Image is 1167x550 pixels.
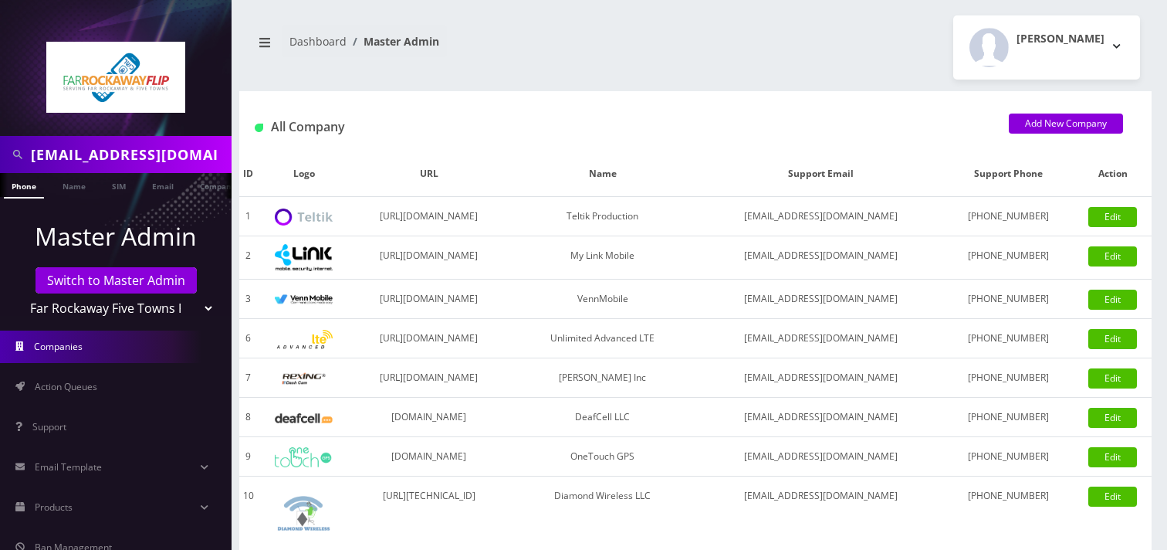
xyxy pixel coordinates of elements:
[239,358,258,398] td: 7
[275,413,333,423] img: DeafCell LLC
[1074,151,1152,197] th: Action
[944,437,1074,477] td: [PHONE_NUMBER]
[698,236,944,280] td: [EMAIL_ADDRESS][DOMAIN_NAME]
[944,151,1074,197] th: Support Phone
[1088,447,1137,467] a: Edit
[258,151,350,197] th: Logo
[698,358,944,398] td: [EMAIL_ADDRESS][DOMAIN_NAME]
[31,140,228,169] input: Search in Company
[944,236,1074,280] td: [PHONE_NUMBER]
[275,447,333,467] img: OneTouch GPS
[35,460,102,474] span: Email Template
[507,358,698,398] td: [PERSON_NAME] Inc
[350,197,507,236] td: [URL][DOMAIN_NAME]
[944,197,1074,236] td: [PHONE_NUMBER]
[944,358,1074,398] td: [PHONE_NUMBER]
[239,236,258,280] td: 2
[350,280,507,319] td: [URL][DOMAIN_NAME]
[1088,246,1137,267] a: Edit
[32,420,66,433] span: Support
[1088,368,1137,389] a: Edit
[55,173,93,197] a: Name
[698,319,944,358] td: [EMAIL_ADDRESS][DOMAIN_NAME]
[289,34,347,49] a: Dashboard
[275,294,333,305] img: VennMobile
[698,151,944,197] th: Support Email
[275,372,333,386] img: Rexing Inc
[255,124,263,132] img: All Company
[350,236,507,280] td: [URL][DOMAIN_NAME]
[507,280,698,319] td: VennMobile
[239,437,258,477] td: 9
[507,236,698,280] td: My Link Mobile
[1088,408,1137,428] a: Edit
[350,151,507,197] th: URL
[1088,290,1137,310] a: Edit
[347,33,439,49] li: Master Admin
[239,280,258,319] td: 3
[34,340,83,353] span: Companies
[239,319,258,358] td: 6
[698,398,944,437] td: [EMAIL_ADDRESS][DOMAIN_NAME]
[507,437,698,477] td: OneTouch GPS
[350,398,507,437] td: [DOMAIN_NAME]
[275,484,333,542] img: Diamond Wireless LLC
[953,15,1140,80] button: [PERSON_NAME]
[104,173,134,197] a: SIM
[275,244,333,271] img: My Link Mobile
[698,437,944,477] td: [EMAIL_ADDRESS][DOMAIN_NAME]
[36,267,197,294] a: Switch to Master Admin
[192,173,244,197] a: Company
[46,42,185,113] img: Far Rockaway Five Towns Flip
[35,380,97,393] span: Action Queues
[1088,329,1137,349] a: Edit
[507,398,698,437] td: DeafCell LLC
[507,197,698,236] td: Teltik Production
[275,330,333,349] img: Unlimited Advanced LTE
[255,120,986,134] h1: All Company
[698,280,944,319] td: [EMAIL_ADDRESS][DOMAIN_NAME]
[507,151,698,197] th: Name
[1088,487,1137,507] a: Edit
[350,437,507,477] td: [DOMAIN_NAME]
[144,173,181,197] a: Email
[507,319,698,358] td: Unlimited Advanced LTE
[35,501,73,514] span: Products
[251,25,684,70] nav: breadcrumb
[698,197,944,236] td: [EMAIL_ADDRESS][DOMAIN_NAME]
[1088,207,1137,227] a: Edit
[239,197,258,236] td: 1
[239,151,258,197] th: ID
[1016,32,1104,46] h2: [PERSON_NAME]
[350,319,507,358] td: [URL][DOMAIN_NAME]
[1009,114,1123,134] a: Add New Company
[350,358,507,398] td: [URL][DOMAIN_NAME]
[4,173,44,199] a: Phone
[944,398,1074,437] td: [PHONE_NUMBER]
[944,280,1074,319] td: [PHONE_NUMBER]
[275,209,333,226] img: Teltik Production
[944,319,1074,358] td: [PHONE_NUMBER]
[239,398,258,437] td: 8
